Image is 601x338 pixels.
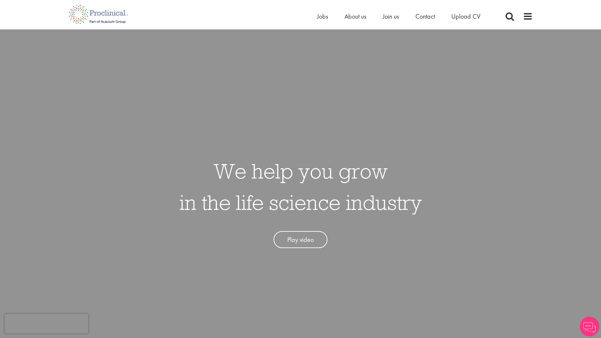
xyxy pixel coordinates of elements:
[580,317,599,336] img: Chatbot
[415,12,435,21] a: Contact
[383,12,399,21] a: Join us
[344,12,366,21] a: About us
[317,12,328,21] a: Jobs
[274,231,327,248] a: Play video
[451,12,480,21] a: Upload CV
[179,155,422,218] h1: We help you grow in the life science industry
